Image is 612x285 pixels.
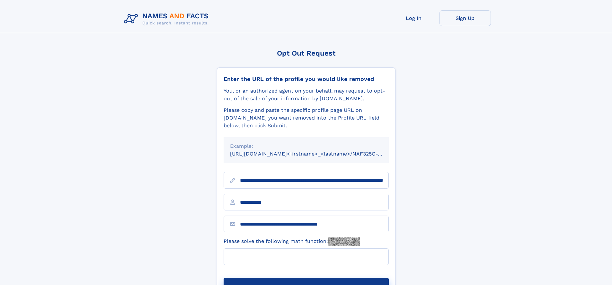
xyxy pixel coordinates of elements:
[224,237,360,246] label: Please solve the following math function:
[388,10,439,26] a: Log In
[439,10,491,26] a: Sign Up
[121,10,214,28] img: Logo Names and Facts
[230,142,382,150] div: Example:
[224,87,389,102] div: You, or an authorized agent on your behalf, may request to opt-out of the sale of your informatio...
[224,76,389,83] div: Enter the URL of the profile you would like removed
[230,151,401,157] small: [URL][DOMAIN_NAME]<firstname>_<lastname>/NAF325G-xxxxxxxx
[224,106,389,129] div: Please copy and paste the specific profile page URL on [DOMAIN_NAME] you want removed into the Pr...
[217,49,395,57] div: Opt Out Request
